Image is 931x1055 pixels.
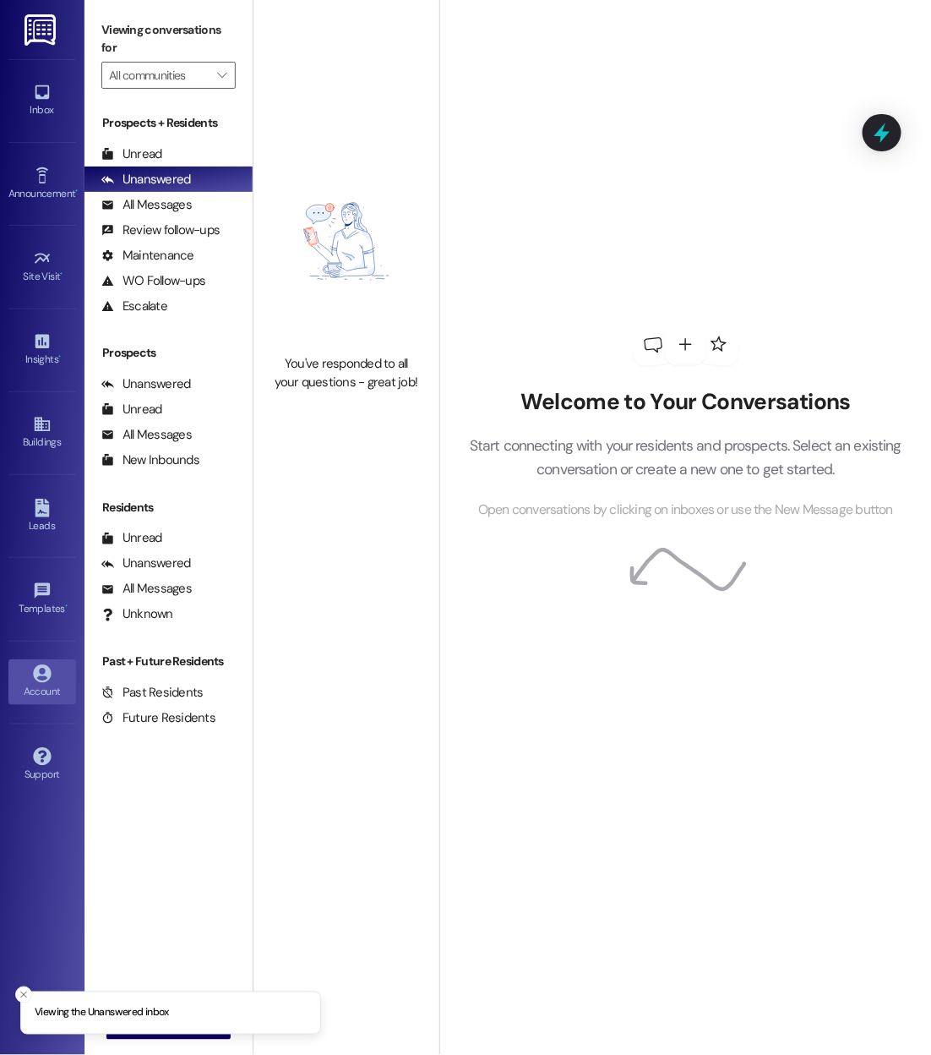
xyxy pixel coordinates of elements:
[109,62,209,89] input: All communities
[101,145,162,163] div: Unread
[101,605,173,623] div: Unknown
[101,426,192,444] div: All Messages
[272,355,421,391] div: You've responded to all your questions - great job!
[452,389,919,416] h2: Welcome to Your Conversations
[272,136,421,347] img: empty-state
[217,68,226,82] i: 
[101,272,205,290] div: WO Follow-ups
[15,987,32,1003] button: Close toast
[8,494,76,539] a: Leads
[84,499,253,517] div: Residents
[101,171,191,189] div: Unanswered
[24,14,59,46] img: ResiDesk Logo
[8,244,76,290] a: Site Visit •
[101,221,220,239] div: Review follow-ups
[101,684,204,702] div: Past Residents
[8,659,76,705] a: Account
[101,401,162,418] div: Unread
[452,434,919,482] p: Start connecting with your residents and prospects. Select an existing conversation or create a n...
[84,114,253,132] div: Prospects + Residents
[101,555,191,572] div: Unanswered
[101,709,215,727] div: Future Residents
[8,78,76,123] a: Inbox
[101,196,192,214] div: All Messages
[101,247,194,265] div: Maintenance
[8,410,76,456] a: Buildings
[478,500,893,521] span: Open conversations by clicking on inboxes or use the New Message button
[101,298,167,315] div: Escalate
[8,327,76,373] a: Insights •
[101,375,191,393] div: Unanswered
[8,577,76,622] a: Templates •
[65,600,68,612] span: •
[61,268,63,280] span: •
[84,653,253,670] div: Past + Future Residents
[75,185,78,197] span: •
[84,344,253,362] div: Prospects
[101,17,236,62] label: Viewing conversations for
[101,580,192,598] div: All Messages
[8,742,76,788] a: Support
[35,1006,169,1021] p: Viewing the Unanswered inbox
[101,451,199,469] div: New Inbounds
[58,351,61,363] span: •
[101,529,162,547] div: Unread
